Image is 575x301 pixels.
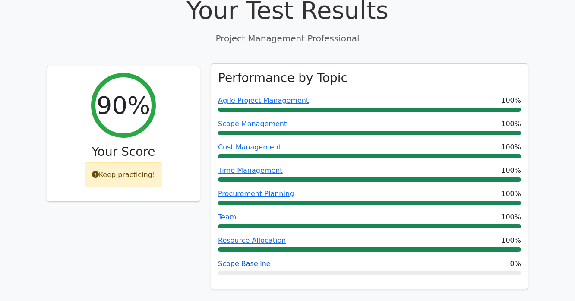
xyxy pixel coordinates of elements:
[501,235,521,246] span: 100%
[54,145,193,159] h3: Your Score
[501,212,521,222] span: 100%
[501,165,521,176] span: 100%
[501,119,521,129] span: 100%
[218,120,287,128] a: Scope Management
[97,91,150,120] h2: 90%
[218,71,348,86] h3: Performance by Topic
[218,236,286,244] a: Resource Allocation
[501,189,521,199] span: 100%
[47,32,528,45] p: Project Management Professional
[501,95,521,106] span: 100%
[218,260,271,268] a: Scope Baseline
[501,142,521,152] span: 100%
[218,143,281,151] a: Cost Management
[218,166,283,174] a: Time Management
[85,162,163,187] div: Keep practicing!
[218,190,294,198] a: Procurement Planning
[218,213,236,221] a: Team
[218,96,309,105] a: Agile Project Management
[510,259,521,269] span: 0%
